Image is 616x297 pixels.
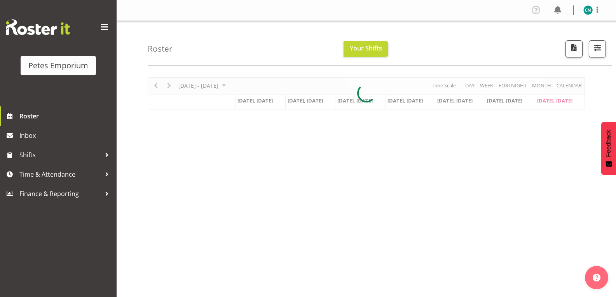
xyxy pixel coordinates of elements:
span: Finance & Reporting [19,188,101,200]
button: Feedback - Show survey [601,122,616,175]
span: Time & Attendance [19,168,101,180]
button: Your Shifts [344,41,388,57]
img: help-xxl-2.png [593,274,600,281]
button: Download a PDF of the roster according to the set date range. [565,40,583,57]
button: Filter Shifts [589,40,606,57]
h4: Roster [148,44,173,53]
span: Roster [19,110,113,122]
span: Your Shifts [350,44,382,52]
span: Feedback [605,130,612,157]
span: Inbox [19,130,113,141]
span: Shifts [19,149,101,161]
img: christine-neville11214.jpg [583,5,593,15]
img: Rosterit website logo [6,19,70,35]
div: Petes Emporium [28,60,88,71]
